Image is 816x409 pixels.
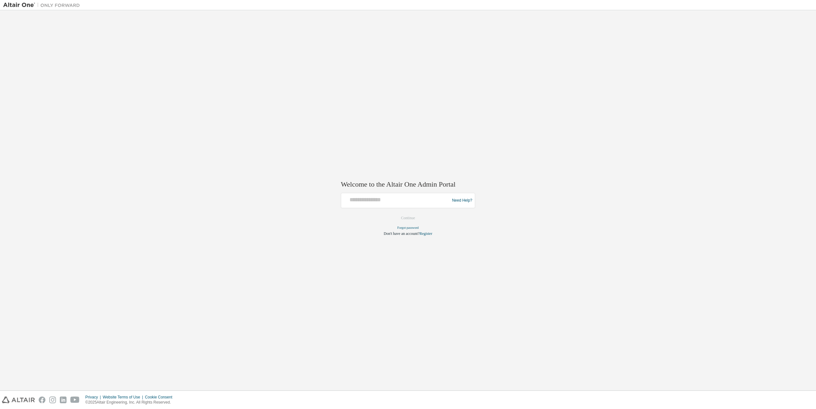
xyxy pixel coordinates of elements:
[145,395,176,400] div: Cookie Consent
[49,397,56,403] img: instagram.svg
[85,400,176,405] p: © 2025 Altair Engineering, Inc. All Rights Reserved.
[384,232,420,236] span: Don't have an account?
[60,397,67,403] img: linkedin.svg
[452,200,472,201] a: Need Help?
[2,397,35,403] img: altair_logo.svg
[420,232,432,236] a: Register
[3,2,83,8] img: Altair One
[70,397,80,403] img: youtube.svg
[103,395,145,400] div: Website Terms of Use
[39,397,45,403] img: facebook.svg
[341,180,475,189] h2: Welcome to the Altair One Admin Portal
[397,226,419,230] a: Forgot password
[85,395,103,400] div: Privacy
